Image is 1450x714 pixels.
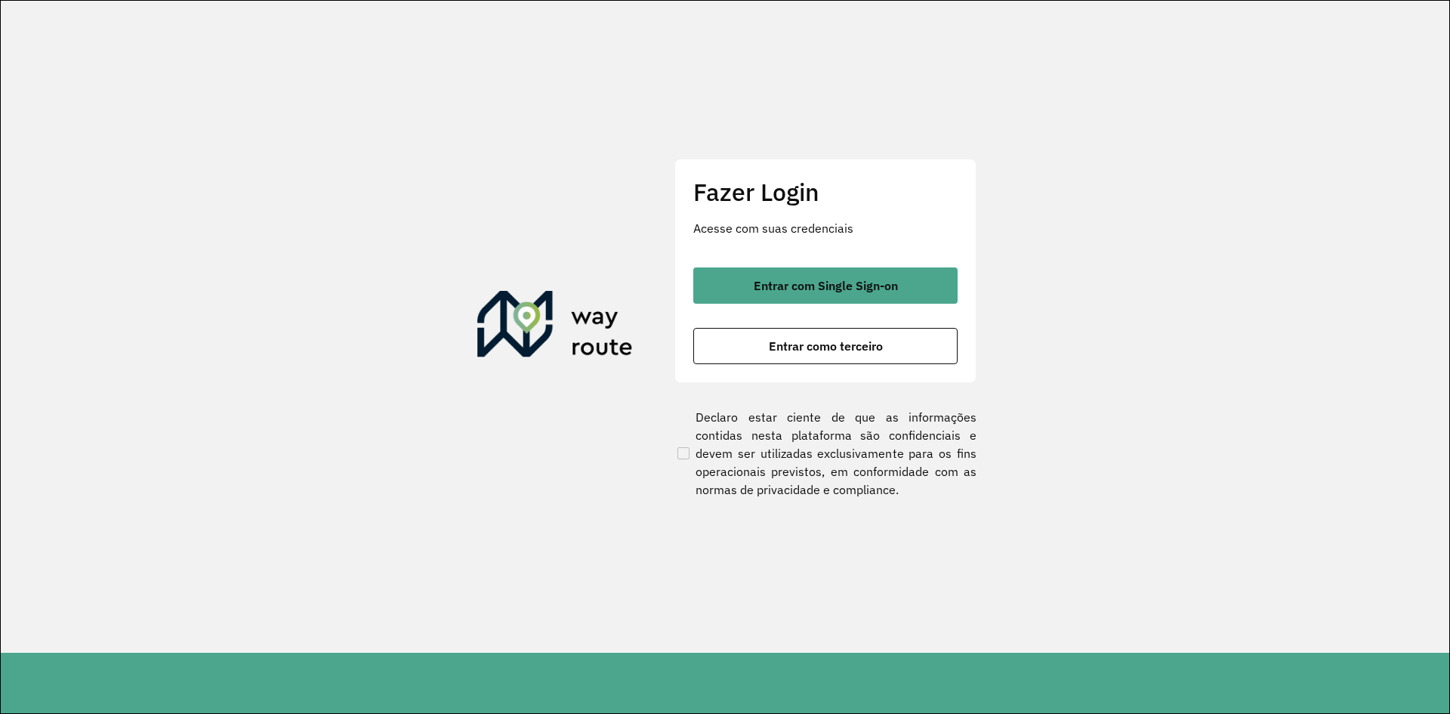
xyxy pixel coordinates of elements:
span: Entrar com Single Sign-on [754,280,898,292]
p: Acesse com suas credenciais [693,219,958,237]
label: Declaro estar ciente de que as informações contidas nesta plataforma são confidenciais e devem se... [674,408,976,499]
img: Roteirizador AmbevTech [477,291,633,363]
span: Entrar como terceiro [769,340,883,352]
h2: Fazer Login [693,178,958,206]
button: button [693,267,958,304]
button: button [693,328,958,364]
